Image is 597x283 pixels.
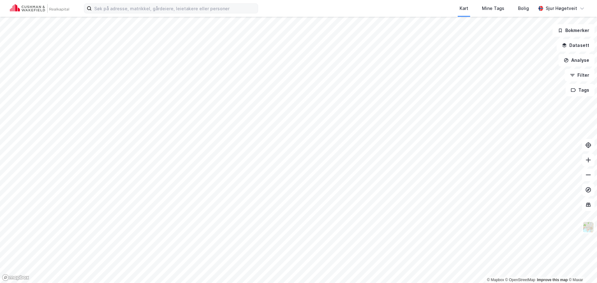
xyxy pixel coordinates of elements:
[2,274,29,281] a: Mapbox homepage
[546,5,577,12] div: Sjur Høgetveit
[460,5,468,12] div: Kart
[558,54,595,66] button: Analyse
[482,5,504,12] div: Mine Tags
[505,278,535,282] a: OpenStreetMap
[566,253,597,283] iframe: Chat Widget
[518,5,529,12] div: Bolig
[553,24,595,37] button: Bokmerker
[566,84,595,96] button: Tags
[557,39,595,52] button: Datasett
[487,278,504,282] a: Mapbox
[565,69,595,81] button: Filter
[10,4,69,13] img: cushman-wakefield-realkapital-logo.202ea83816669bd177139c58696a8fa1.svg
[566,253,597,283] div: Kontrollprogram for chat
[537,278,568,282] a: Improve this map
[92,4,258,13] input: Søk på adresse, matrikkel, gårdeiere, leietakere eller personer
[582,221,594,233] img: Z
